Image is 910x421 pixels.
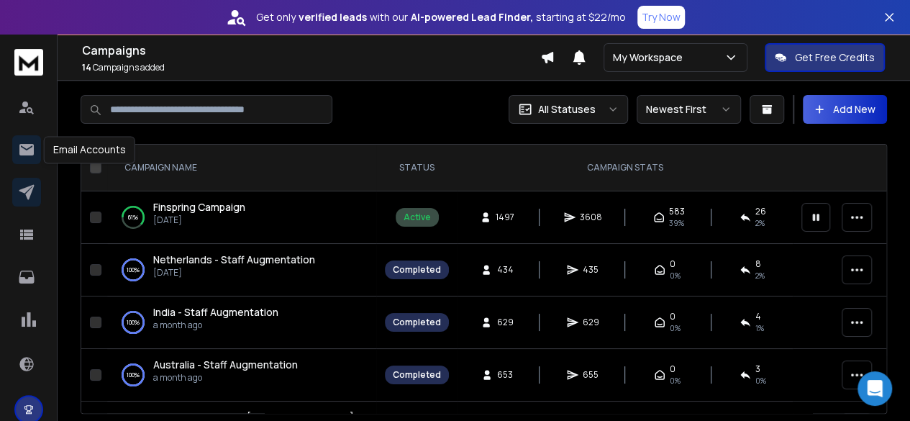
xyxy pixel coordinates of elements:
span: 0 % [755,375,766,386]
p: 61 % [128,210,138,225]
button: Newest First [637,95,741,124]
span: Netherlands - Staff Augmentation [153,253,315,266]
a: Netherlands - Staff Augmentation [153,253,315,267]
div: Completed [393,264,441,276]
p: a month ago [153,320,278,331]
button: Try Now [637,6,685,29]
button: Add New [803,95,887,124]
div: Active [404,212,431,223]
span: 26 [755,206,766,217]
p: [DATE] [153,267,315,279]
a: Finspring Campaign [153,200,245,214]
span: 629 [583,317,599,328]
button: Get Free Credits [765,43,885,72]
div: Completed [393,369,441,381]
span: 3 [755,363,760,375]
p: a month ago [153,372,298,384]
th: STATUS [376,145,458,191]
p: All Statuses [538,102,596,117]
span: 629 [496,317,513,328]
p: Campaigns added [82,62,540,73]
p: 100 % [127,315,140,330]
span: 2 % [755,270,765,281]
span: 0 % [670,322,681,334]
span: 0 % [670,270,681,281]
a: India - Staff Augmentation [153,305,278,320]
td: 100%Australia - Staff Augmentationa month ago [107,349,376,402]
a: Australia - Staff Augmentation [153,358,298,372]
td: 100%Netherlands - Staff Augmentation[DATE] [107,244,376,296]
span: 583 [669,206,685,217]
span: Australia - Staff Augmentation [153,358,298,371]
span: 1497 [496,212,514,223]
p: Get only with our starting at $22/mo [256,10,626,24]
img: logo [14,49,43,76]
span: 434 [496,264,513,276]
th: CAMPAIGN NAME [107,145,376,191]
span: 655 [583,369,599,381]
p: 100 % [127,263,140,277]
p: 100 % [127,368,140,382]
div: Completed [393,317,441,328]
span: 4 [755,311,761,322]
p: Try Now [642,10,681,24]
span: 14 [82,61,91,73]
td: 61%Finspring Campaign[DATE] [107,191,376,244]
p: [DATE] [153,214,245,226]
h1: Campaigns [82,42,540,59]
span: 653 [497,369,513,381]
span: 1 % [755,322,764,334]
span: 39 % [669,217,684,229]
td: 100%India - Staff Augmentationa month ago [107,296,376,349]
span: 8 [755,258,761,270]
span: 0 [670,258,675,270]
span: 0 [670,311,675,322]
span: 0 % [670,375,681,386]
div: Open Intercom Messenger [857,371,892,406]
p: My Workspace [613,50,688,65]
strong: verified leads [299,10,367,24]
p: Get Free Credits [795,50,875,65]
span: 435 [583,264,599,276]
span: 3608 [580,212,602,223]
strong: AI-powered Lead Finder, [411,10,533,24]
span: 2 % [755,217,765,229]
div: Email Accounts [44,136,135,163]
span: 0 [670,363,675,375]
th: CAMPAIGN STATS [458,145,793,191]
